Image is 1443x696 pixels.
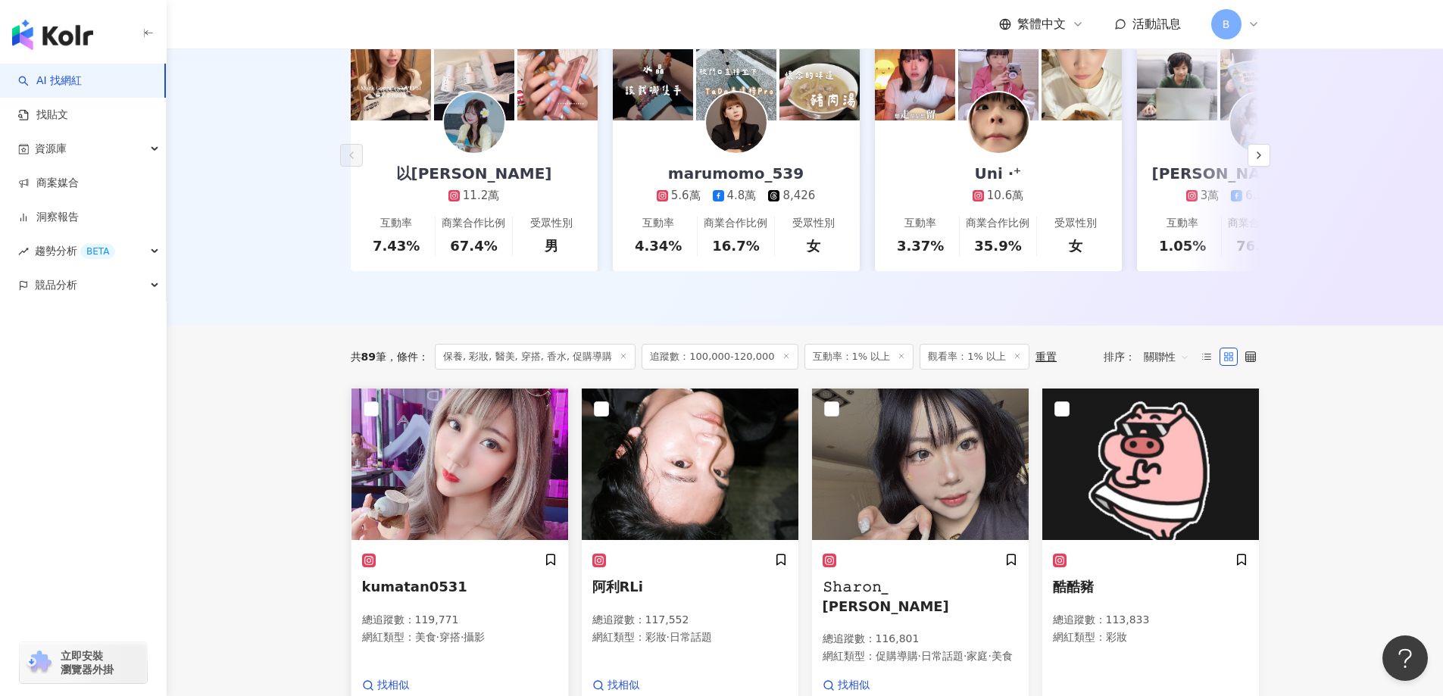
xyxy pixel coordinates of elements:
[966,216,1029,231] div: 商業合作比例
[1137,120,1384,271] a: [PERSON_NAME]．[PERSON_NAME]親子部落格3萬6.5萬9,260互動率1.05%商業合作比例76.8%受眾性別女
[704,216,767,231] div: 商業合作比例
[362,613,558,628] p: 總追蹤數 ： 119,771
[362,630,558,645] p: 網紅類型 ：
[61,649,114,676] span: 立即安裝 瀏覽器外掛
[592,630,788,645] p: 網紅類型 ：
[823,632,1018,647] p: 總追蹤數 ： 116,801
[1053,630,1248,645] p: 網紅類型 ：
[1132,17,1181,31] span: 活動訊息
[35,234,115,268] span: 趨勢分析
[696,40,776,120] img: post-image
[921,650,964,662] span: 日常話題
[1220,40,1301,120] img: post-image
[463,188,499,204] div: 11.2萬
[1236,236,1283,255] div: 76.8%
[461,631,464,643] span: ·
[974,236,1021,255] div: 35.9%
[1159,236,1206,255] div: 1.05%
[645,631,667,643] span: 彩妝
[838,678,870,693] span: 找相似
[670,631,712,643] span: 日常話題
[671,188,701,204] div: 5.6萬
[782,188,815,204] div: 8,426
[904,216,936,231] div: 互動率
[823,579,949,613] span: 𝚂𝚑𝚊𝚛𝚘𝚗_ [PERSON_NAME]
[1054,216,1097,231] div: 受眾性別
[667,631,670,643] span: ·
[442,216,505,231] div: 商業合作比例
[960,163,1037,184] div: Uni ‧⁺
[727,188,757,204] div: 4.8萬
[988,650,991,662] span: ·
[1042,389,1259,540] img: KOL Avatar
[435,344,636,370] span: 保養, 彩妝, 醫美, 穿搭, 香水, 促購導購
[592,579,644,595] span: 阿利RLi
[812,389,1029,540] img: KOL Avatar
[436,631,439,643] span: ·
[361,351,376,363] span: 89
[351,40,431,120] img: post-image
[35,268,77,302] span: 競品分析
[351,351,386,363] div: 共 筆
[967,650,988,662] span: 家庭
[464,631,485,643] span: 攝影
[18,108,68,123] a: 找貼文
[18,210,79,225] a: 洞察報告
[1144,345,1189,369] span: 關聯性
[1201,188,1220,204] div: 3萬
[1382,635,1428,681] iframe: Help Scout Beacon - Open
[807,236,820,255] div: 女
[1042,40,1122,120] img: post-image
[964,650,967,662] span: ·
[706,92,767,153] img: KOL Avatar
[1069,236,1082,255] div: 女
[439,631,461,643] span: 穿搭
[992,650,1013,662] span: 美食
[1035,351,1057,363] div: 重置
[779,40,860,120] img: post-image
[444,92,504,153] img: KOL Avatar
[351,389,568,540] img: KOL Avatar
[351,120,598,271] a: 以[PERSON_NAME]11.2萬互動率7.43%商業合作比例67.4%受眾性別男
[80,244,115,259] div: BETA
[875,120,1122,271] a: Uni ‧⁺10.6萬互動率3.37%商業合作比例35.9%受眾性別女
[1223,16,1230,33] span: B
[415,631,436,643] span: 美食
[918,650,921,662] span: ·
[1137,163,1384,184] div: [PERSON_NAME]．[PERSON_NAME]親子部落格
[968,92,1029,153] img: KOL Avatar
[386,351,429,363] span: 條件 ：
[592,678,639,693] a: 找相似
[517,40,598,120] img: post-image
[804,344,914,370] span: 互動率：1% 以上
[450,236,497,255] div: 67.4%
[362,678,409,693] a: 找相似
[823,649,1018,664] p: 網紅類型 ：
[1053,579,1094,595] span: 酷酷豬
[1137,40,1217,120] img: post-image
[35,132,67,166] span: 資源庫
[24,651,54,675] img: chrome extension
[1167,216,1198,231] div: 互動率
[18,176,79,191] a: 商案媒合
[792,216,835,231] div: 受眾性別
[1245,188,1275,204] div: 6.5萬
[653,163,819,184] div: marumomo_539
[530,216,573,231] div: 受眾性別
[1017,16,1066,33] span: 繁體中文
[1228,216,1292,231] div: 商業合作比例
[823,678,870,693] a: 找相似
[373,236,420,255] div: 7.43%
[987,188,1023,204] div: 10.6萬
[607,678,639,693] span: 找相似
[12,20,93,50] img: logo
[20,642,147,683] a: chrome extension立即安裝 瀏覽器外掛
[1106,631,1127,643] span: 彩妝
[362,579,467,595] span: kumatan0531
[613,40,693,120] img: post-image
[582,389,798,540] img: KOL Avatar
[875,40,955,120] img: post-image
[380,216,412,231] div: 互動率
[1104,345,1198,369] div: 排序：
[434,40,514,120] img: post-image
